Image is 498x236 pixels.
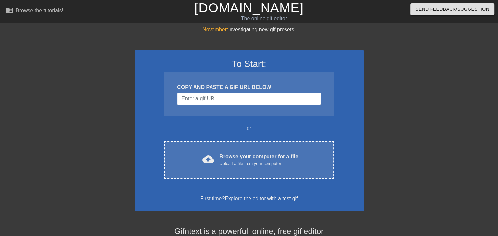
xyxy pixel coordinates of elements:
[202,27,228,32] span: November:
[16,8,63,13] div: Browse the tutorials!
[177,83,321,91] div: COPY AND PASTE A GIF URL BELOW
[225,196,298,201] a: Explore the editor with a test gif
[177,93,321,105] input: Username
[219,160,298,167] div: Upload a file from your computer
[202,153,214,165] span: cloud_upload
[410,3,494,15] button: Send Feedback/Suggestion
[152,125,347,132] div: or
[415,5,489,13] span: Send Feedback/Suggestion
[5,6,63,16] a: Browse the tutorials!
[169,15,359,23] div: The online gif editor
[5,6,13,14] span: menu_book
[143,195,355,203] div: First time?
[219,153,298,167] div: Browse your computer for a file
[194,1,304,15] a: [DOMAIN_NAME]
[143,59,355,70] h3: To Start:
[135,26,364,34] div: Investigating new gif presets!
